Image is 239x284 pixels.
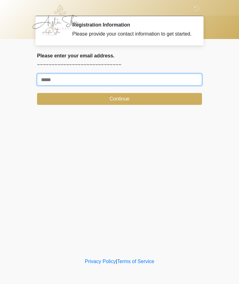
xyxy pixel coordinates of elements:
[37,53,202,59] h2: Please enter your email address.
[37,61,202,69] p: ~~~~~~~~~~~~~~~~~~~~~~~~~~~~~
[85,259,116,264] a: Privacy Policy
[31,5,86,30] img: Austin Skin & Wellness Logo
[117,259,154,264] a: Terms of Service
[37,93,202,105] button: Continue
[116,259,117,264] a: |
